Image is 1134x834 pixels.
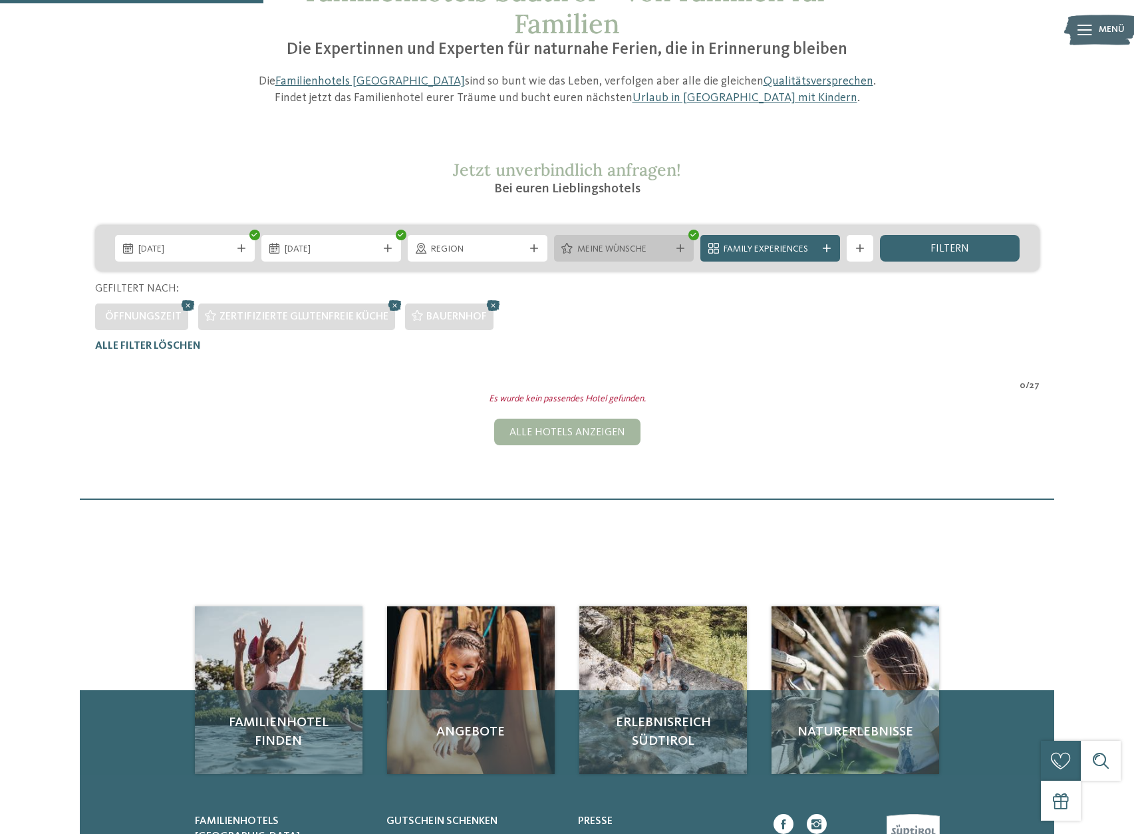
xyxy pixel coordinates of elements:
[431,243,524,256] span: Region
[724,243,817,256] span: Family Experiences
[400,723,541,741] span: Angebote
[578,816,613,827] span: Presse
[387,606,555,774] img: Familienhotels gesucht? Hier findet ihr die besten!
[633,92,857,104] a: Urlaub in [GEOGRAPHIC_DATA] mit Kindern
[577,243,670,256] span: Meine Wünsche
[195,606,362,774] a: Familienhotels gesucht? Hier findet ihr die besten! Familienhotel finden
[1020,379,1026,393] span: 0
[764,75,873,87] a: Qualitätsversprechen
[386,816,497,827] span: Gutschein schenken
[138,243,231,256] span: [DATE]
[930,244,969,254] span: filtern
[1030,379,1040,393] span: 27
[251,73,883,106] p: Die sind so bunt wie das Leben, verfolgen aber alle die gleichen . Findet jetzt das Familienhotel...
[785,723,926,741] span: Naturerlebnisse
[95,341,201,351] span: Alle Filter löschen
[195,606,362,774] img: Familienhotels gesucht? Hier findet ihr die besten!
[494,419,640,445] div: Alle Hotels anzeigen
[275,75,465,87] a: Familienhotels [GEOGRAPHIC_DATA]
[453,159,681,180] span: Jetzt unverbindlich anfragen!
[105,312,182,322] span: Öffnungszeit
[772,606,939,774] a: Familienhotels gesucht? Hier findet ihr die besten! Naturerlebnisse
[208,714,349,751] span: Familienhotel finden
[387,606,555,774] a: Familienhotels gesucht? Hier findet ihr die besten! Angebote
[95,284,179,294] span: Gefiltert nach:
[772,606,939,774] img: Familienhotels gesucht? Hier findet ihr die besten!
[579,606,747,774] a: Familienhotels gesucht? Hier findet ihr die besten! Erlebnisreich Südtirol
[287,41,847,58] span: Die Expertinnen und Experten für naturnahe Ferien, die in Erinnerung bleiben
[285,243,378,256] span: [DATE]
[579,606,747,774] img: Familienhotels gesucht? Hier findet ihr die besten!
[494,182,640,196] span: Bei euren Lieblingshotels
[219,312,388,322] span: Zertifizierte glutenfreie Küche
[386,814,561,829] a: Gutschein schenken
[593,714,734,751] span: Erlebnisreich Südtirol
[1026,379,1030,393] span: /
[85,393,1050,406] div: Es wurde kein passendes Hotel gefunden.
[578,814,753,829] a: Presse
[426,312,487,322] span: Bauernhof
